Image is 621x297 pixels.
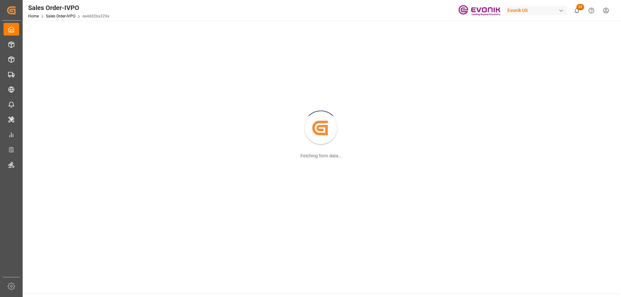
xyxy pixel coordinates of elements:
[505,6,567,15] div: Evonik US
[584,3,599,18] button: Help Center
[570,3,584,18] button: show 23 new notifications
[505,4,570,16] button: Evonik US
[28,14,39,18] a: Home
[300,153,342,159] div: Fetching form data...
[458,5,500,16] img: Evonik-brand-mark-Deep-Purple-RGB.jpeg_1700498283.jpeg
[576,4,584,10] span: 23
[46,14,75,18] a: Sales Order-IVPO
[28,3,109,13] div: Sales Order-IVPO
